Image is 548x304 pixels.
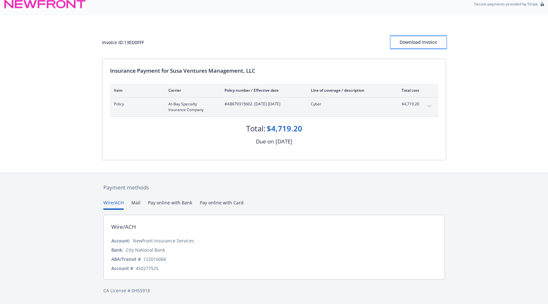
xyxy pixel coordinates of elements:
[168,101,214,113] span: At-Bay Specialty Insurance Company
[111,265,133,272] div: Account #
[103,183,445,192] div: Payment methods
[200,199,244,210] button: Pay online with Card
[111,256,141,262] div: ABA/Transit #
[111,237,130,244] div: Account:
[103,287,445,294] div: CA License # 0H55918
[111,247,123,253] div: Bank:
[395,101,419,107] span: $4,719.20
[267,123,302,134] div: $4,719.20
[168,88,214,93] div: Carrier
[395,88,419,93] div: Total cost
[424,101,434,111] button: expand content
[311,88,385,93] div: Line of coverage / description
[111,223,136,231] div: Wire/ACH
[136,265,159,272] div: 450277525
[246,123,265,134] div: Total:
[110,67,438,75] div: Insurance Payment for Susa Ventures Management, LLC
[276,137,292,146] div: [DATE]
[256,137,274,146] div: Due on
[133,237,194,244] div: Newfront Insurance Services
[311,101,385,107] span: Cyber
[225,88,301,93] div: Policy number / Effective date
[126,247,165,253] div: City National Bank
[114,88,158,93] div: Item
[131,199,140,210] button: Mail
[102,39,144,46] div: Invoice ID: 13ED0FFF
[143,256,166,262] div: 122016066
[103,199,124,210] button: Wire/ACH
[391,36,446,48] div: Download Invoice
[110,97,438,116] div: PolicyAt-Bay Specialty Insurance Company#AB679315602- [DATE]-[DATE]Cyber$4,719.20expand content
[114,101,158,107] span: Policy
[391,36,446,49] button: Download Invoice
[474,1,538,7] p: Secure payments provided by Stripe
[148,199,192,210] button: Pay online with Bank
[225,101,301,107] span: #AB679315602 - [DATE]-[DATE]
